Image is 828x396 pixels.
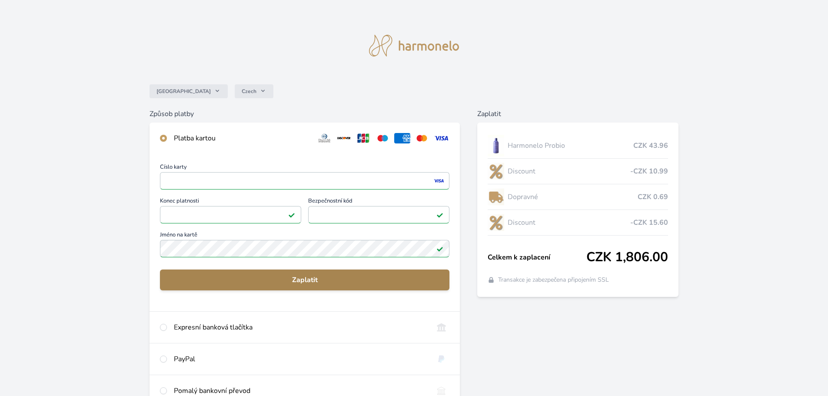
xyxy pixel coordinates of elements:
[433,177,445,185] img: visa
[242,88,256,95] span: Czech
[477,109,678,119] h6: Zaplatit
[156,88,211,95] span: [GEOGRAPHIC_DATA]
[433,386,449,396] img: bankTransfer_IBAN.svg
[150,84,228,98] button: [GEOGRAPHIC_DATA]
[150,109,460,119] h6: Způsob platby
[433,322,449,333] img: onlineBanking_CZ.svg
[369,35,459,57] img: logo.svg
[160,240,449,257] input: Jméno na kartěPlatné pole
[235,84,273,98] button: Czech
[433,133,449,143] img: visa.svg
[436,245,443,252] img: Platné pole
[436,211,443,218] img: Platné pole
[498,276,609,284] span: Transakce je zabezpečena připojením SSL
[630,166,668,176] span: -CZK 10.99
[508,166,630,176] span: Discount
[167,275,442,285] span: Zaplatit
[508,217,630,228] span: Discount
[638,192,668,202] span: CZK 0.69
[488,252,586,263] span: Celkem k zaplacení
[308,198,449,206] span: Bezpečnostní kód
[488,160,504,182] img: discount-lo.png
[160,270,449,290] button: Zaplatit
[316,133,333,143] img: diners.svg
[586,250,668,265] span: CZK 1,806.00
[488,135,504,156] img: CLEAN_PROBIO_se_stinem_x-lo.jpg
[160,164,449,172] span: Číslo karty
[488,186,504,208] img: delivery-lo.png
[394,133,410,143] img: amex.svg
[174,354,426,364] div: PayPal
[488,212,504,233] img: discount-lo.png
[375,133,391,143] img: maestro.svg
[164,175,446,187] iframe: Iframe pro číslo karty
[174,386,426,396] div: Pomalý bankovní převod
[508,192,638,202] span: Dopravné
[312,209,446,221] iframe: Iframe pro bezpečnostní kód
[164,209,297,221] iframe: Iframe pro datum vypršení platnosti
[508,140,633,151] span: Harmonelo Probio
[174,133,309,143] div: Platba kartou
[336,133,352,143] img: discover.svg
[174,322,426,333] div: Expresní banková tlačítka
[630,217,668,228] span: -CZK 15.60
[633,140,668,151] span: CZK 43.96
[160,198,301,206] span: Konec platnosti
[414,133,430,143] img: mc.svg
[433,354,449,364] img: paypal.svg
[356,133,372,143] img: jcb.svg
[288,211,295,218] img: Platné pole
[160,232,449,240] span: Jméno na kartě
